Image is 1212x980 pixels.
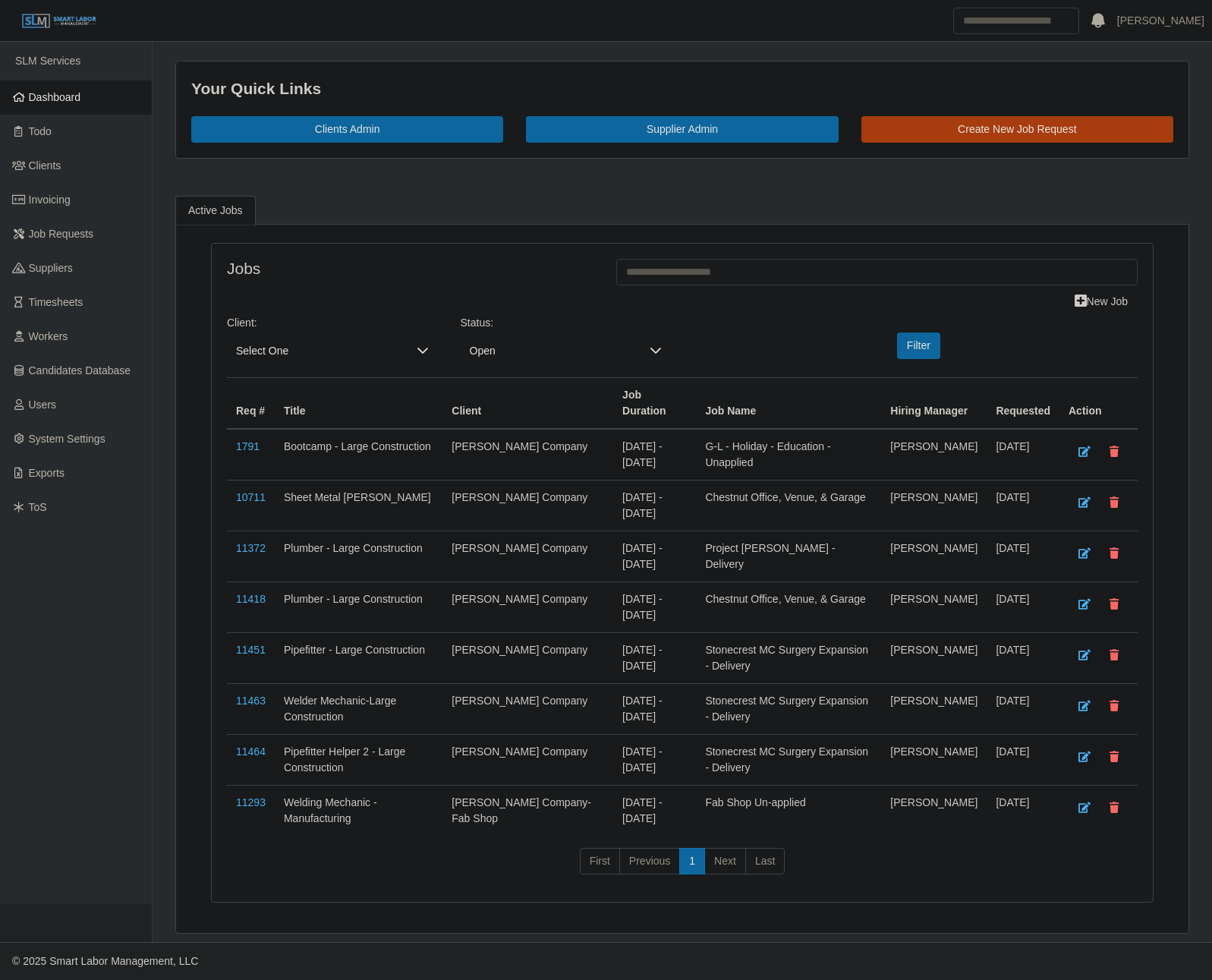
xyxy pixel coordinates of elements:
[236,644,266,656] a: 11451
[29,228,94,240] span: Job Requests
[275,581,442,632] td: Plumber - Large Construction
[29,467,65,479] span: Exports
[236,593,266,605] a: 11418
[953,8,1079,34] input: Search
[15,55,80,67] span: SLM Services
[275,785,442,836] td: Welding Mechanic - Manufacturing
[29,433,105,445] span: System Settings
[236,796,266,808] a: 11293
[29,501,47,513] span: ToS
[1059,377,1138,429] th: Action
[881,377,987,429] th: Hiring Manager
[987,581,1059,632] td: [DATE]
[275,531,442,581] td: Plumber - Large Construction
[987,480,1059,531] td: [DATE]
[1065,288,1138,315] a: New Job
[613,531,696,581] td: [DATE] - [DATE]
[442,785,613,836] td: [PERSON_NAME] Company- Fab Shop
[613,581,696,632] td: [DATE] - [DATE]
[29,159,61,172] span: Clients
[29,125,52,137] span: Todo
[613,734,696,785] td: [DATE] - [DATE]
[696,632,881,683] td: Stonecrest MC Surgery Expansion - Delivery
[881,632,987,683] td: [PERSON_NAME]
[987,531,1059,581] td: [DATE]
[236,695,266,707] a: 11463
[861,116,1173,143] a: Create New Job Request
[987,785,1059,836] td: [DATE]
[987,377,1059,429] th: Requested
[29,262,73,274] span: Suppliers
[275,377,442,429] th: Title
[236,440,260,452] a: 1791
[29,296,83,308] span: Timesheets
[987,429,1059,481] td: [DATE]
[679,848,705,875] a: 1
[696,785,881,836] td: Fab Shop Un-applied
[29,399,57,411] span: Users
[227,337,408,365] span: Select One
[12,955,198,967] span: © 2025 Smart Labor Management, LLC
[442,377,613,429] th: Client
[236,491,266,503] a: 10711
[696,377,881,429] th: Job Name
[1117,13,1204,29] a: [PERSON_NAME]
[275,429,442,481] td: Bootcamp - Large Construction
[442,429,613,481] td: [PERSON_NAME] Company
[29,91,81,103] span: Dashboard
[227,377,275,429] th: Req #
[227,315,257,331] label: Client:
[987,734,1059,785] td: [DATE]
[526,116,838,143] a: Supplier Admin
[236,745,266,758] a: 11464
[696,683,881,734] td: Stonecrest MC Surgery Expansion - Delivery
[227,259,593,278] h4: Jobs
[236,542,266,554] a: 11372
[696,429,881,481] td: G-L - Holiday - Education - Unapplied
[442,531,613,581] td: [PERSON_NAME] Company
[461,337,641,365] span: Open
[613,785,696,836] td: [DATE] - [DATE]
[613,632,696,683] td: [DATE] - [DATE]
[613,683,696,734] td: [DATE] - [DATE]
[442,734,613,785] td: [PERSON_NAME] Company
[275,683,442,734] td: Welder Mechanic-Large Construction
[696,581,881,632] td: Chestnut Office, Venue, & Garage
[191,116,503,143] a: Clients Admin
[881,734,987,785] td: [PERSON_NAME]
[442,632,613,683] td: [PERSON_NAME] Company
[29,330,68,342] span: Workers
[613,480,696,531] td: [DATE] - [DATE]
[696,480,881,531] td: Chestnut Office, Venue, & Garage
[897,332,940,359] button: Filter
[881,581,987,632] td: [PERSON_NAME]
[881,480,987,531] td: [PERSON_NAME]
[275,480,442,531] td: Sheet Metal [PERSON_NAME]
[175,196,256,225] a: Active Jobs
[613,429,696,481] td: [DATE] - [DATE]
[29,364,131,377] span: Candidates Database
[442,581,613,632] td: [PERSON_NAME] Company
[987,683,1059,734] td: [DATE]
[987,632,1059,683] td: [DATE]
[21,13,97,30] img: SLM Logo
[29,194,71,206] span: Invoicing
[461,315,494,331] label: Status:
[613,377,696,429] th: Job Duration
[696,531,881,581] td: Project [PERSON_NAME] - Delivery
[881,531,987,581] td: [PERSON_NAME]
[442,480,613,531] td: [PERSON_NAME] Company
[227,848,1138,887] nav: pagination
[881,683,987,734] td: [PERSON_NAME]
[881,429,987,481] td: [PERSON_NAME]
[442,683,613,734] td: [PERSON_NAME] Company
[275,734,442,785] td: Pipefitter Helper 2 - Large Construction
[191,77,1173,101] div: Your Quick Links
[696,734,881,785] td: Stonecrest MC Surgery Expansion - Delivery
[881,785,987,836] td: [PERSON_NAME]
[275,632,442,683] td: Pipefitter - Large Construction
